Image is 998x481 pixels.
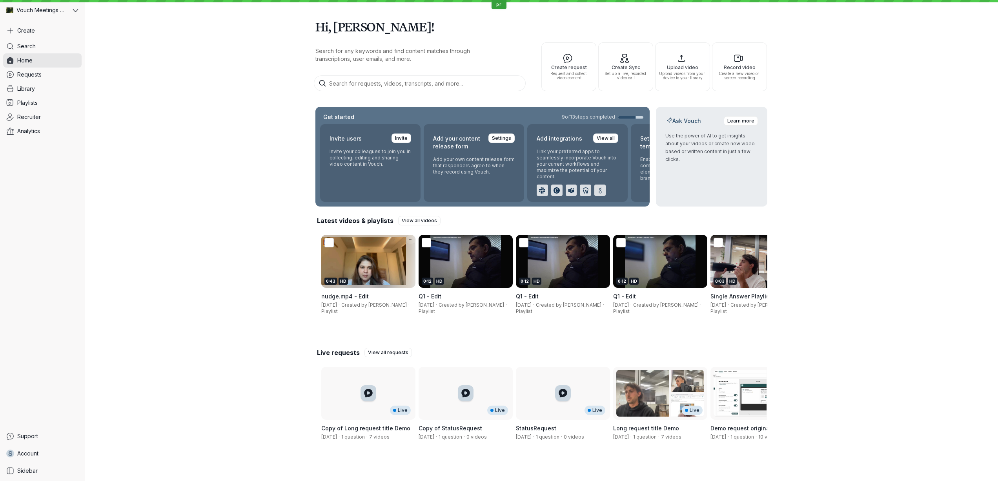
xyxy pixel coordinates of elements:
span: Long request title Demo [613,425,679,432]
span: Single Answer Playlist.mp4 - Edit [710,293,801,300]
span: Request and collect video content [545,71,593,80]
span: View all videos [402,217,437,225]
button: Record videoCreate a new video or screen recording [712,42,767,91]
span: Playlists [17,99,38,107]
span: Create a new video or screen recording [716,71,763,80]
div: 0:12 [422,278,433,285]
div: 0:12 [519,278,530,285]
p: Add your own content release form that responders agree to when they record using Vouch. [433,156,515,175]
span: · [365,434,369,440]
span: 7 videos [369,434,390,440]
h2: Add integrations [537,134,582,144]
a: Learn more [724,116,758,126]
a: SAccount [3,446,82,461]
a: Playlists [3,96,82,110]
span: Invite [395,134,408,142]
a: View all videos [398,216,441,225]
span: [DATE] [516,302,532,308]
span: Created by Stephane [613,434,629,440]
span: · [337,302,341,308]
span: Copy of Long request title Demo [321,425,410,432]
span: · [559,434,564,440]
button: Create [3,24,82,38]
span: Created by Stephane [321,434,337,440]
div: 0:03 [714,278,726,285]
p: Use the power of AI to get insights about your videos or create new video-based or written conten... [665,132,758,163]
span: Created by Daniel Shein [710,434,726,440]
span: Created by [PERSON_NAME] [341,302,407,308]
a: Search [3,39,82,53]
button: Create requestRequest and collect video content [541,42,596,91]
button: Vouch Meetings Demo avatarVouch Meetings Demo [3,3,82,17]
h2: Latest videos & playlists [317,216,393,225]
span: Created by [PERSON_NAME] [536,302,601,308]
span: Create [17,27,35,35]
div: 0:43 [324,278,337,285]
div: HD [532,278,541,285]
span: Create request [545,65,593,70]
a: View all requests [364,348,412,357]
span: 0 videos [564,434,584,440]
span: Copy of StatusRequest [419,425,482,432]
a: Library [3,82,82,96]
span: · [629,434,633,440]
span: Library [17,85,35,93]
span: 10 videos [758,434,781,440]
span: · [337,434,341,440]
span: StatusRequest [516,425,556,432]
h2: Ask Vouch [665,117,703,125]
input: Search for requests, videos, transcripts, and more... [314,75,526,91]
span: · [434,302,439,308]
a: Support [3,429,82,443]
a: View all [593,134,618,143]
a: Settings [488,134,515,143]
span: · [434,434,439,440]
span: Sidebar [17,467,38,475]
a: Requests [3,68,82,82]
div: 0:12 [616,278,628,285]
span: Recruiter [17,113,41,121]
span: Created by Stephane [516,434,532,440]
span: Demo request original [710,425,771,432]
span: Record video [716,65,763,70]
h2: Add your content release form [433,134,484,152]
span: Set up a live, recorded video call [602,71,650,80]
p: Link your preferred apps to seamlessly incorporate Vouch into your current workflows and maximize... [537,148,618,180]
span: S [8,450,13,457]
span: Q1 - Edit [613,293,636,300]
span: [DATE] [419,302,434,308]
button: Upload videoUpload videos from your device to your library [655,42,710,91]
h1: Hi, [PERSON_NAME]! [315,16,767,38]
span: 1 question [439,434,462,440]
p: Search for any keywords and find content matches through transcriptions, user emails, and more. [315,47,504,63]
span: · [532,302,536,308]
span: 1 question [730,434,754,440]
span: Support [17,432,38,440]
span: Upload video [659,65,707,70]
h2: Get started [322,113,356,121]
span: · [407,302,411,308]
span: · [726,302,730,308]
span: · [726,434,730,440]
span: Upload videos from your device to your library [659,71,707,80]
a: Sidebar [3,464,82,478]
span: Playlist [516,308,532,314]
span: Playlist [419,308,435,314]
span: Analytics [17,127,40,135]
span: Created by [PERSON_NAME] [633,302,699,308]
span: Q1 - Edit [516,293,539,300]
span: nudge.mp4 - Edit [321,293,369,300]
div: HD [629,278,639,285]
span: Playlist [321,308,338,314]
span: Created by [PERSON_NAME] [730,302,796,308]
span: View all requests [368,349,408,357]
span: View all [597,134,615,142]
span: Vouch Meetings Demo [16,6,67,14]
a: Home [3,53,82,68]
span: 7 videos [661,434,681,440]
p: Enable your team to easily apply company branding & design elements to videos by setting up brand... [640,156,722,181]
a: Analytics [3,124,82,138]
span: Home [17,57,33,64]
a: 9of13steps completed [562,114,643,120]
span: [DATE] [321,302,337,308]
